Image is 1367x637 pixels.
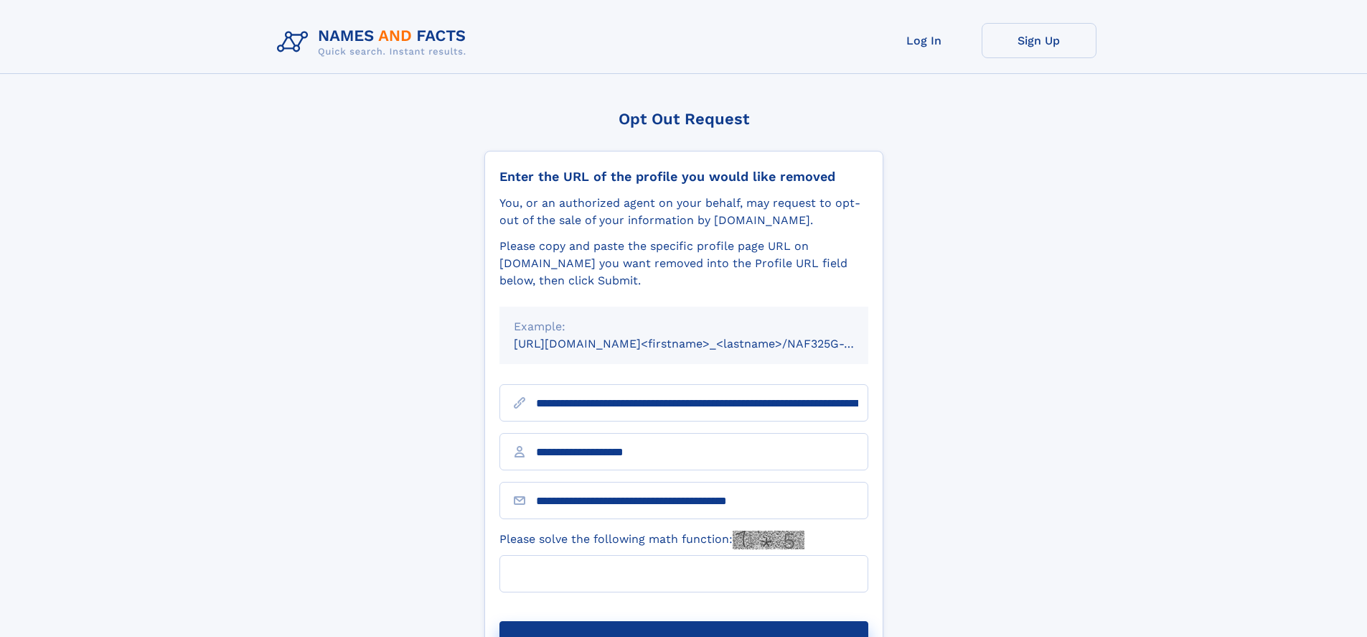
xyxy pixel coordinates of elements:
[982,23,1096,58] a: Sign Up
[484,110,883,128] div: Opt Out Request
[514,318,854,335] div: Example:
[499,238,868,289] div: Please copy and paste the specific profile page URL on [DOMAIN_NAME] you want removed into the Pr...
[499,531,804,549] label: Please solve the following math function:
[514,337,896,350] small: [URL][DOMAIN_NAME]<firstname>_<lastname>/NAF325G-xxxxxxxx
[499,169,868,185] div: Enter the URL of the profile you would like removed
[271,23,478,62] img: Logo Names and Facts
[499,195,868,229] div: You, or an authorized agent on your behalf, may request to opt-out of the sale of your informatio...
[867,23,982,58] a: Log In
